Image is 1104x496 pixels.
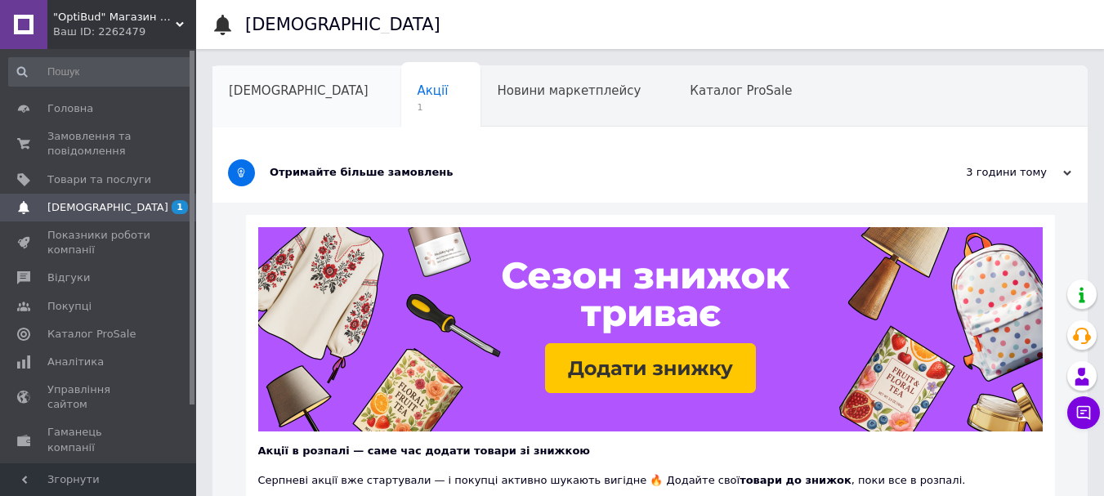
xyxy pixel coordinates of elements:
[47,172,151,187] span: Товари та послуги
[47,382,151,412] span: Управління сайтом
[47,355,104,369] span: Аналітика
[908,165,1071,180] div: 3 години тому
[270,165,908,180] div: Отримайте більше замовлень
[47,200,168,215] span: [DEMOGRAPHIC_DATA]
[418,83,449,98] span: Акції
[258,458,1043,488] div: Серпневі акції вже стартували — і покупці активно шукають вигідне 🔥 Додайте свої , поки все в роз...
[258,445,590,457] b: Акції в розпалі — саме час додати товари зі знижкою
[47,129,151,159] span: Замовлення та повідомлення
[47,327,136,342] span: Каталог ProSale
[418,101,449,114] span: 1
[8,57,193,87] input: Пошук
[245,15,440,34] h1: [DEMOGRAPHIC_DATA]
[53,10,176,25] span: "OptiBud" Магазин будматеріалів
[47,228,151,257] span: Показники роботи компанії
[172,200,188,214] span: 1
[53,25,196,39] div: Ваш ID: 2262479
[740,474,851,486] b: товари до знижок
[47,299,92,314] span: Покупці
[47,270,90,285] span: Відгуки
[497,83,641,98] span: Новини маркетплейсу
[690,83,792,98] span: Каталог ProSale
[229,83,369,98] span: [DEMOGRAPHIC_DATA]
[47,425,151,454] span: Гаманець компанії
[1067,396,1100,429] button: Чат з покупцем
[47,101,93,116] span: Головна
